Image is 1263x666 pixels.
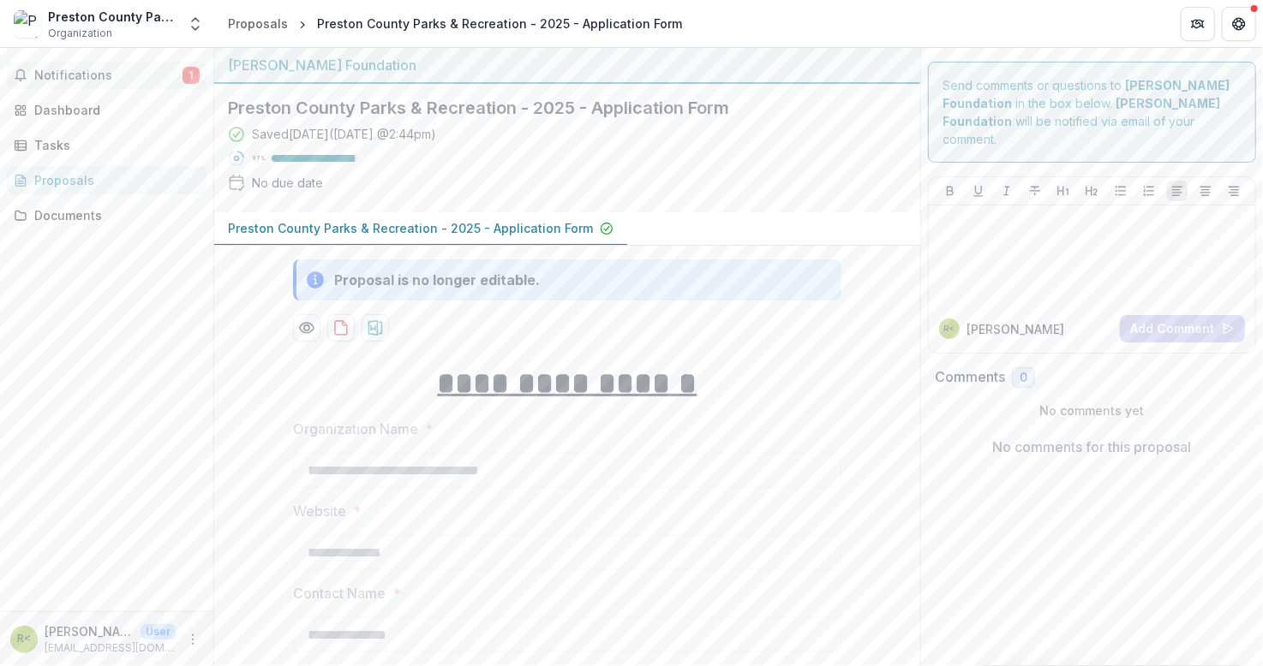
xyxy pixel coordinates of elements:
[293,419,418,439] p: Organization Name
[34,171,193,189] div: Proposals
[7,166,207,194] a: Proposals
[1081,181,1102,201] button: Heading 2
[968,181,989,201] button: Underline
[48,26,112,41] span: Organization
[7,62,207,89] button: Notifications1
[252,174,323,192] div: No due date
[183,7,207,41] button: Open entity switcher
[1120,315,1245,342] button: Add Comment
[221,11,295,36] a: Proposals
[7,131,207,159] a: Tasks
[1167,181,1188,201] button: Align Left
[228,219,593,237] p: Preston County Parks & Recreation - 2025 - Application Form
[183,629,203,650] button: More
[327,314,355,342] button: download-proposal
[293,314,320,342] button: Preview 2ecfae09-58f8-40d4-9646-3782716a398f-0.pdf
[141,624,176,639] p: User
[1222,7,1256,41] button: Get Help
[928,62,1256,163] div: Send comments or questions to in the box below. will be notified via email of your comment.
[252,125,436,143] div: Saved [DATE] ( [DATE] @ 2:44pm )
[1110,181,1131,201] button: Bullet List
[183,67,200,84] span: 1
[1025,181,1045,201] button: Strike
[935,401,1249,419] p: No comments yet
[14,10,41,38] img: Preston County Parks & Recreation Commission
[1020,371,1027,385] span: 0
[34,136,193,154] div: Tasks
[34,68,183,83] span: Notifications
[34,101,193,119] div: Dashboard
[17,633,31,645] div: Rachelle Thorne <prestoncountyparks@gmail.com>
[1139,181,1159,201] button: Ordered List
[317,15,682,33] div: Preston County Parks & Recreation - 2025 - Application Form
[993,437,1192,457] p: No comments for this proposal
[293,583,386,604] p: Contact Name
[7,201,207,229] a: Documents
[1181,7,1215,41] button: Partners
[940,181,961,201] button: Bold
[221,11,689,36] nav: breadcrumb
[1195,181,1216,201] button: Align Center
[48,8,177,26] div: Preston County Parks & Recreation Commission
[967,320,1064,338] p: [PERSON_NAME]
[34,206,193,224] div: Documents
[334,270,540,290] div: Proposal is no longer editable.
[944,324,955,333] div: Rachelle Thorne <prestoncountyparks@gmail.com>
[228,55,907,75] div: [PERSON_NAME] Foundation
[228,15,288,33] div: Proposals
[228,98,879,118] h2: Preston County Parks & Recreation - 2025 - Application Form
[1053,181,1074,201] button: Heading 1
[293,501,346,521] p: Website
[252,152,265,164] p: 97 %
[45,640,176,656] p: [EMAIL_ADDRESS][DOMAIN_NAME]
[997,181,1017,201] button: Italicize
[362,314,389,342] button: download-proposal
[1224,181,1244,201] button: Align Right
[935,369,1005,385] h2: Comments
[7,96,207,124] a: Dashboard
[45,622,134,640] p: [PERSON_NAME] <[EMAIL_ADDRESS][DOMAIN_NAME]>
